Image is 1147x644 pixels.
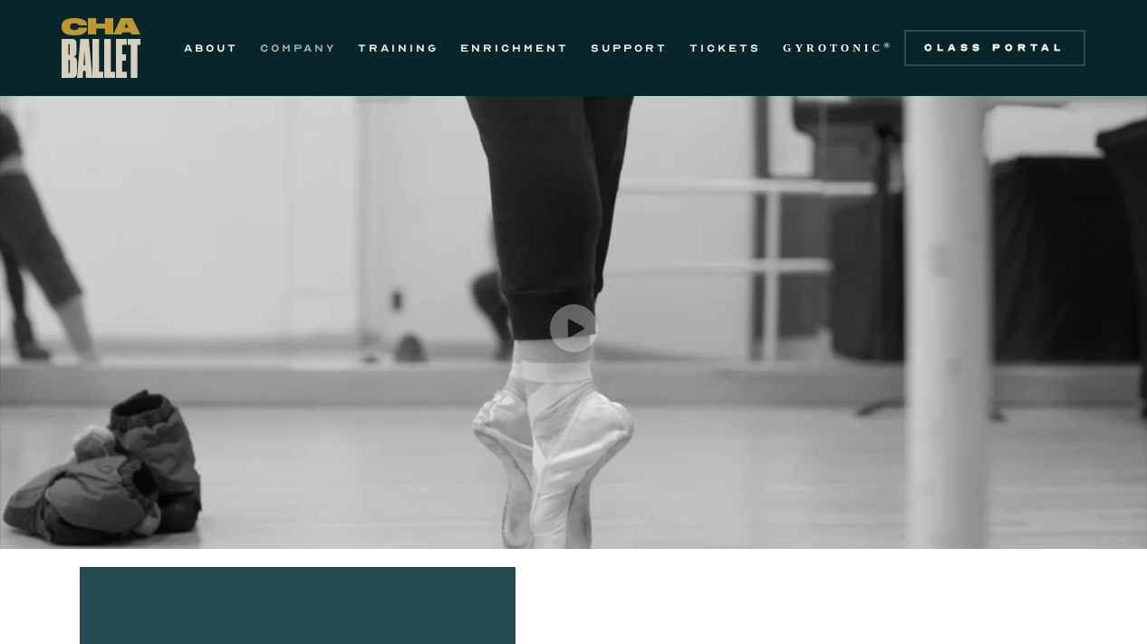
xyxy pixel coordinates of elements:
a: Class Portal [904,30,1085,66]
strong: GYROTONIC [783,42,883,54]
a: GYROTONIC® [783,37,893,59]
div: Class Portal [915,41,1075,55]
a: ENRICHMENT [460,37,569,59]
a: TICKETS [689,37,761,59]
a: TRAINING [358,37,439,59]
a: SUPPORT [591,37,668,59]
a: COMPANY [260,37,336,59]
a: home [62,18,140,78]
a: ABOUT [184,37,238,59]
sup: ® [883,41,893,50]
